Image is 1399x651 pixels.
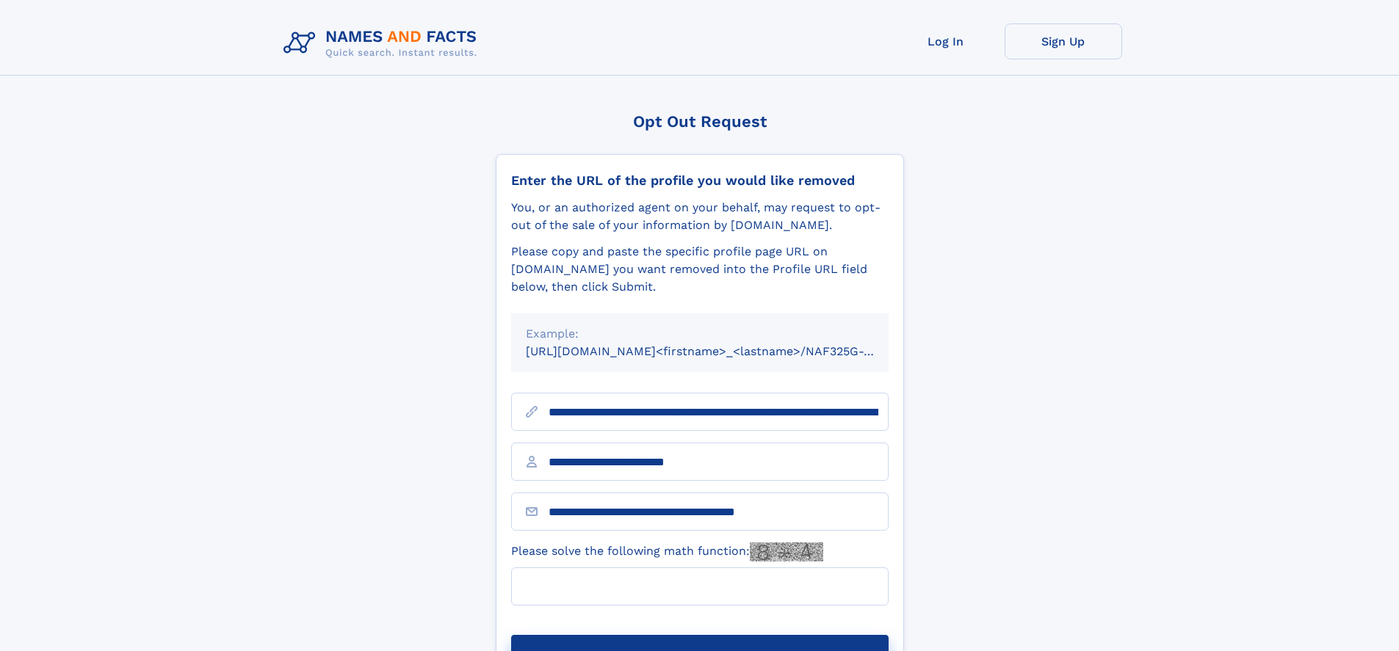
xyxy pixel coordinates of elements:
label: Please solve the following math function: [511,542,823,561]
div: Example: [526,325,874,343]
div: You, or an authorized agent on your behalf, may request to opt-out of the sale of your informatio... [511,199,889,234]
a: Log In [887,23,1005,59]
img: Logo Names and Facts [278,23,489,63]
div: Please copy and paste the specific profile page URL on [DOMAIN_NAME] you want removed into the Pr... [511,243,889,296]
div: Opt Out Request [496,112,904,131]
a: Sign Up [1005,23,1122,59]
div: Enter the URL of the profile you would like removed [511,172,889,189]
small: [URL][DOMAIN_NAME]<firstname>_<lastname>/NAF325G-xxxxxxxx [526,344,917,358]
